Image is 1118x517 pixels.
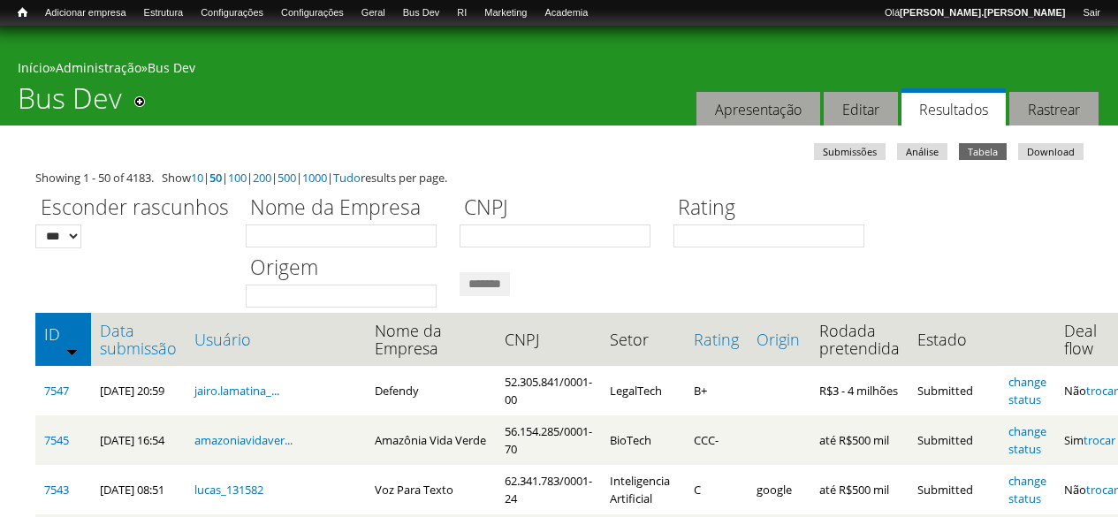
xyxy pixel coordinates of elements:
a: Submissões [814,143,886,160]
a: Configurações [272,4,353,22]
td: 52.305.841/0001-00 [496,366,601,415]
a: Resultados [901,88,1006,126]
td: 56.154.285/0001-70 [496,415,601,465]
a: amazoniavidaver... [194,432,293,448]
a: Análise [897,143,947,160]
a: trocar [1086,383,1118,399]
a: Estrutura [135,4,193,22]
td: CCC- [685,415,748,465]
a: Geral [353,4,394,22]
td: [DATE] 16:54 [91,415,186,465]
td: Inteligencia Artificial [601,465,685,514]
a: lucas_131582 [194,482,263,498]
a: Adicionar empresa [36,4,135,22]
td: [DATE] 20:59 [91,366,186,415]
a: 7545 [44,432,69,448]
a: trocar [1086,482,1118,498]
div: Showing 1 - 50 of 4183. Show | | | | | | results per page. [35,169,1083,186]
a: Download [1018,143,1084,160]
a: 100 [228,170,247,186]
label: Nome da Empresa [246,193,448,224]
td: BioTech [601,415,685,465]
th: Estado [909,313,1000,366]
a: 500 [278,170,296,186]
a: Rating [694,331,739,348]
a: Início [9,4,36,21]
td: Submitted [909,366,1000,415]
a: Apresentação [696,92,820,126]
a: 50 [209,170,222,186]
th: CNPJ [496,313,601,366]
a: 1000 [302,170,327,186]
a: Rastrear [1009,92,1099,126]
h1: Bus Dev [18,81,122,125]
a: Configurações [192,4,272,22]
td: Submitted [909,415,1000,465]
td: C [685,465,748,514]
a: Tabela [959,143,1007,160]
strong: [PERSON_NAME].[PERSON_NAME] [900,7,1065,18]
a: change status [1008,473,1046,506]
td: Submitted [909,465,1000,514]
a: Academia [536,4,597,22]
a: 10 [191,170,203,186]
td: até R$500 mil [810,465,909,514]
a: 200 [253,170,271,186]
a: Bus Dev [394,4,449,22]
label: Esconder rascunhos [35,193,234,224]
span: Início [18,6,27,19]
a: Bus Dev [148,59,195,76]
td: google [748,465,810,514]
a: Início [18,59,49,76]
td: LegalTech [601,366,685,415]
label: Rating [673,193,876,224]
a: Data submissão [100,322,177,357]
a: 7543 [44,482,69,498]
a: 7547 [44,383,69,399]
a: Usuário [194,331,357,348]
td: Voz Para Texto [366,465,496,514]
a: change status [1008,374,1046,407]
th: Nome da Empresa [366,313,496,366]
td: até R$500 mil [810,415,909,465]
label: Origem [246,253,448,285]
th: Rodada pretendida [810,313,909,366]
th: Setor [601,313,685,366]
a: jairo.lamatina_... [194,383,279,399]
img: ordem crescente [66,346,78,357]
a: RI [448,4,475,22]
td: [DATE] 08:51 [91,465,186,514]
label: CNPJ [460,193,662,224]
td: B+ [685,366,748,415]
div: » » [18,59,1100,81]
a: trocar [1084,432,1115,448]
a: Editar [824,92,898,126]
a: Administração [56,59,141,76]
a: Sair [1074,4,1109,22]
a: Origin [757,331,802,348]
td: Amazônia Vida Verde [366,415,496,465]
a: Marketing [475,4,536,22]
a: change status [1008,423,1046,457]
a: ID [44,325,82,343]
td: 62.341.783/0001-24 [496,465,601,514]
td: Defendy [366,366,496,415]
td: R$3 - 4 milhões [810,366,909,415]
a: Tudo [333,170,361,186]
a: Olá[PERSON_NAME].[PERSON_NAME] [876,4,1074,22]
